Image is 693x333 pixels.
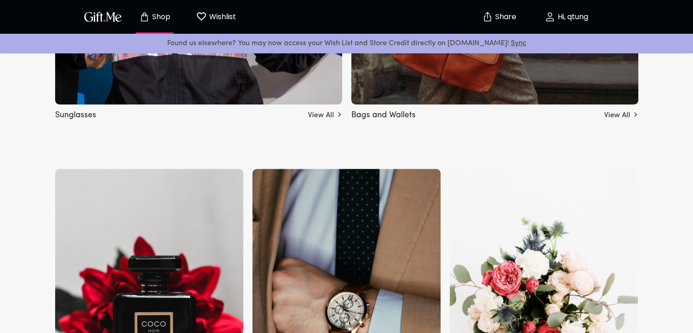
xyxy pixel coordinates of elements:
[521,2,612,31] button: Hi, qtung
[483,1,515,33] button: Share
[7,37,686,49] p: Found us elsewhere? You may now access your Wish List and Store Credit directly on [DOMAIN_NAME]!
[351,106,416,121] h5: Bags and Wallets
[482,11,493,22] img: secure
[82,11,124,22] button: GiftMe Logo
[604,106,638,121] a: View All
[82,10,123,23] img: GiftMe Logo
[207,11,236,23] p: Wishlist
[555,13,588,21] p: Hi, qtung
[191,2,241,31] button: Wishlist page
[511,40,526,47] a: Sync
[493,13,516,21] p: Share
[150,13,170,21] p: Shop
[308,106,342,121] a: View All
[130,2,180,31] button: Store page
[55,98,342,119] a: Sunglasses
[55,106,96,121] h5: Sunglasses
[351,98,638,119] a: Bags and Wallets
